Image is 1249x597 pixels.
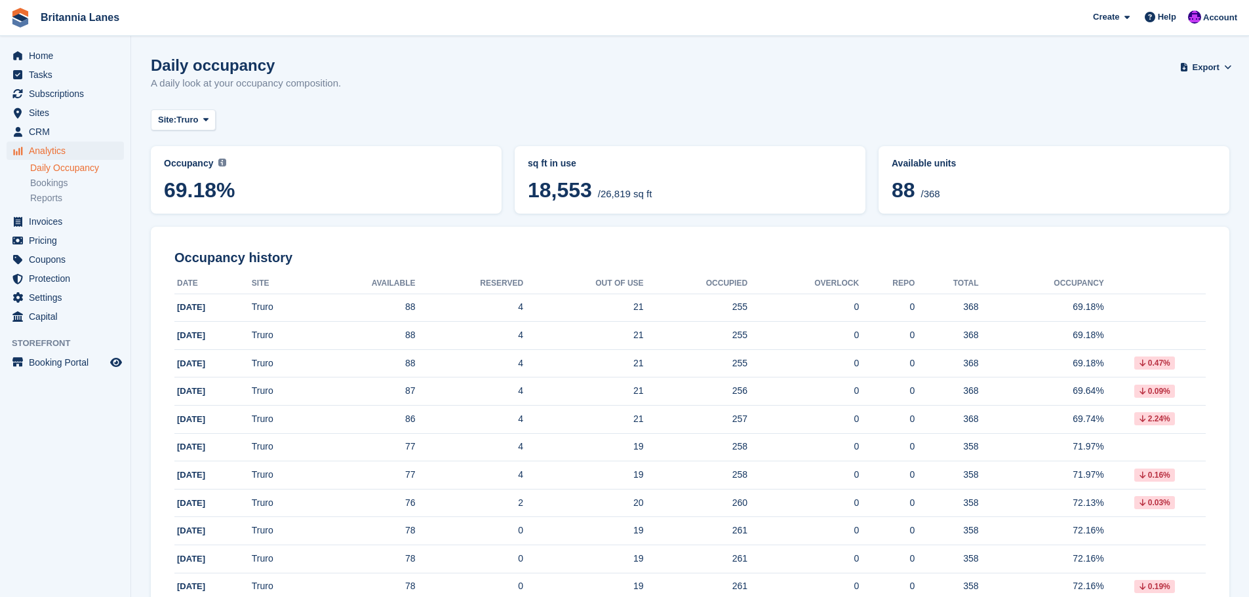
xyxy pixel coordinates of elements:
[177,526,205,535] span: [DATE]
[915,433,978,461] td: 358
[306,294,415,322] td: 88
[252,322,306,350] td: Truro
[29,142,108,160] span: Analytics
[177,302,205,312] span: [DATE]
[7,142,124,160] a: menu
[29,212,108,231] span: Invoices
[979,273,1104,294] th: Occupancy
[859,412,915,426] div: 0
[979,294,1104,322] td: 69.18%
[915,461,978,490] td: 358
[859,300,915,314] div: 0
[859,356,915,370] div: 0
[523,433,643,461] td: 19
[644,440,747,453] div: 258
[416,517,524,545] td: 0
[523,322,643,350] td: 21
[644,412,747,426] div: 257
[859,468,915,482] div: 0
[644,579,747,593] div: 261
[306,406,415,434] td: 86
[29,353,108,372] span: Booking Portal
[1182,56,1229,78] button: Export
[1188,10,1201,24] img: Mark Lane
[35,7,125,28] a: Britannia Lanes
[747,384,859,398] div: 0
[979,517,1104,545] td: 72.16%
[747,300,859,314] div: 0
[29,288,108,307] span: Settings
[1203,11,1237,24] span: Account
[859,273,915,294] th: Repo
[7,47,124,65] a: menu
[523,517,643,545] td: 19
[915,273,978,294] th: Total
[151,56,341,74] h1: Daily occupancy
[151,76,341,91] p: A daily look at your occupancy composition.
[416,377,524,406] td: 4
[1093,10,1119,24] span: Create
[644,552,747,566] div: 261
[29,250,108,269] span: Coupons
[29,47,108,65] span: Home
[747,440,859,453] div: 0
[921,188,940,199] span: /368
[177,498,205,508] span: [DATE]
[747,412,859,426] div: 0
[892,178,915,202] span: 88
[915,545,978,573] td: 358
[252,461,306,490] td: Truro
[7,66,124,84] a: menu
[859,384,915,398] div: 0
[218,159,226,166] img: icon-info-grey-7440780725fd019a000dd9b08b2336e03edf1995a4989e88bcd33f0948082b44.svg
[29,104,108,122] span: Sites
[523,545,643,573] td: 19
[306,273,415,294] th: Available
[892,158,956,168] span: Available units
[523,461,643,490] td: 19
[747,356,859,370] div: 0
[177,386,205,396] span: [DATE]
[915,517,978,545] td: 358
[7,288,124,307] a: menu
[915,406,978,434] td: 368
[7,104,124,122] a: menu
[747,468,859,482] div: 0
[177,358,205,368] span: [DATE]
[416,406,524,434] td: 4
[177,442,205,452] span: [DATE]
[306,545,415,573] td: 78
[30,177,124,189] a: Bookings
[12,337,130,350] span: Storefront
[177,581,205,591] span: [DATE]
[7,353,124,372] a: menu
[306,433,415,461] td: 77
[7,269,124,288] a: menu
[7,123,124,141] a: menu
[859,328,915,342] div: 0
[979,349,1104,377] td: 69.18%
[523,489,643,517] td: 20
[1134,385,1175,398] div: 0.09%
[306,377,415,406] td: 87
[177,470,205,480] span: [DATE]
[252,406,306,434] td: Truro
[747,524,859,537] div: 0
[7,307,124,326] a: menu
[7,231,124,250] a: menu
[252,273,306,294] th: Site
[1193,61,1219,74] span: Export
[1134,412,1175,425] div: 2.24%
[151,109,216,131] button: Site: Truro
[174,273,252,294] th: Date
[416,461,524,490] td: 4
[252,294,306,322] td: Truro
[915,349,978,377] td: 368
[30,162,124,174] a: Daily Occupancy
[306,517,415,545] td: 78
[528,157,852,170] abbr: Current breakdown of %{unit} occupied
[979,545,1104,573] td: 72.16%
[416,489,524,517] td: 2
[416,545,524,573] td: 0
[252,517,306,545] td: Truro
